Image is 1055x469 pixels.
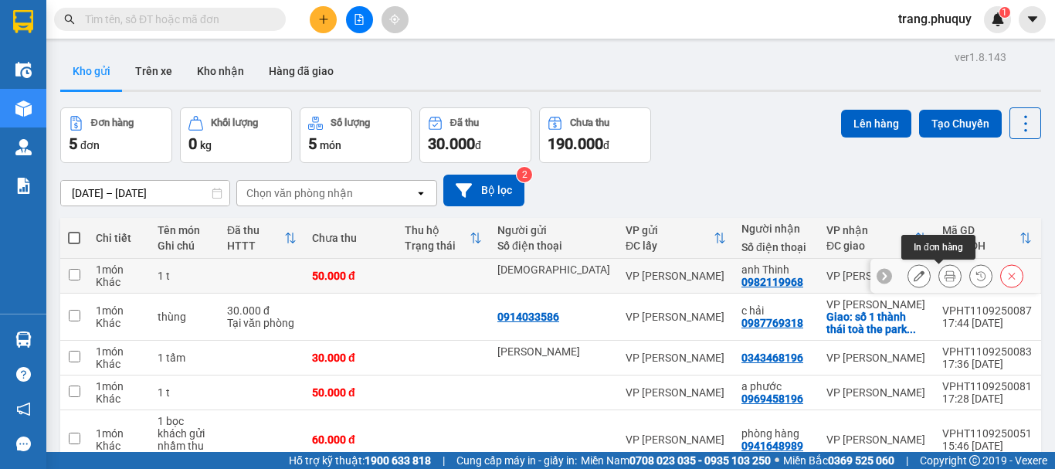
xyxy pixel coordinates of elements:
button: Số lượng5món [300,107,412,163]
div: HTTT [227,240,284,252]
th: Toggle SortBy [397,218,490,259]
button: Đơn hàng5đơn [60,107,172,163]
span: copyright [969,455,980,466]
div: Số lượng [331,117,370,128]
div: ver 1.8.143 [955,49,1006,66]
button: Khối lượng0kg [180,107,292,163]
svg: open [415,187,427,199]
span: Miền Nam [581,452,771,469]
div: Mã GD [942,224,1019,236]
div: VPHT1109250083 [942,345,1032,358]
div: 0343468196 [741,352,803,364]
div: Khối lượng [211,117,258,128]
th: Toggle SortBy [819,218,935,259]
button: Lên hàng [841,110,911,138]
div: anh Thinh [741,263,811,276]
div: Giao: số 1 thành thái toà the park cầu giấy [826,311,927,335]
sup: 2 [517,167,532,182]
div: khách gửi nhầm thu cước 2 chiều [158,427,212,464]
button: Tạo Chuyến [919,110,1002,138]
button: Bộ lọc [443,175,524,206]
span: question-circle [16,367,31,382]
div: 1 món [96,345,142,358]
div: VP [PERSON_NAME] [826,298,927,311]
div: 30.000 đ [312,352,389,364]
div: VP [PERSON_NAME] [626,352,726,364]
div: VP [PERSON_NAME] [626,311,726,323]
span: Miền Bắc [783,452,894,469]
div: Đơn hàng [91,117,134,128]
button: Kho gửi [60,53,123,90]
button: aim [382,6,409,33]
span: 1 [1002,7,1007,18]
span: 190.000 [548,134,603,153]
span: ⚪️ [775,457,779,464]
div: c hải [741,304,811,317]
strong: 0708 023 035 - 0935 103 250 [629,454,771,467]
div: 1 t [158,386,212,399]
span: plus [318,14,329,25]
div: 1 món [96,263,142,276]
div: 1 bọc [158,415,212,427]
button: caret-down [1019,6,1046,33]
div: Ghi chú [158,240,212,252]
div: Chi tiết [96,232,142,244]
div: 0987769318 [741,317,803,329]
strong: 1900 633 818 [365,454,431,467]
div: VPHT1109250087 [942,304,1032,317]
span: search [64,14,75,25]
span: notification [16,402,31,416]
div: 50.000 đ [312,270,389,282]
span: message [16,437,31,451]
img: warehouse-icon [15,100,32,117]
div: Sửa đơn hàng [907,264,931,287]
th: Toggle SortBy [618,218,734,259]
div: VP [PERSON_NAME] [826,433,927,446]
div: 0941648989 [741,440,803,452]
button: Chưa thu190.000đ [539,107,651,163]
div: 1 món [96,380,142,393]
span: 30.000 [428,134,475,153]
span: file-add [354,14,365,25]
div: 60.000 đ [312,433,389,446]
div: 50.000 đ [312,386,389,399]
img: warehouse-icon [15,62,32,78]
div: Khác [96,317,142,329]
span: 5 [69,134,77,153]
div: Tại văn phòng [227,317,297,329]
div: 0982119968 [741,276,803,288]
input: Tìm tên, số ĐT hoặc mã đơn [85,11,267,28]
button: Đã thu30.000đ [419,107,531,163]
button: Hàng đã giao [256,53,346,90]
input: Select a date range. [61,181,229,206]
div: Người gửi [497,224,610,236]
li: 146 [GEOGRAPHIC_DATA], [GEOGRAPHIC_DATA] [86,38,351,57]
div: VPHT1109250051 [942,427,1032,440]
div: VP [PERSON_NAME] [826,270,927,282]
div: Đã thu [450,117,479,128]
div: Số điện thoại [741,241,811,253]
span: | [906,452,908,469]
button: Trên xe [123,53,185,90]
div: VP [PERSON_NAME] [626,270,726,282]
div: VP [PERSON_NAME] [626,386,726,399]
div: VP [PERSON_NAME] [626,433,726,446]
div: 1 tấm [158,352,212,364]
img: warehouse-icon [15,331,32,348]
div: Khác [96,393,142,405]
button: plus [310,6,337,33]
img: solution-icon [15,178,32,194]
div: 30.000 đ [227,304,297,317]
div: VP [PERSON_NAME] [826,386,927,399]
div: Khác [96,358,142,370]
button: Kho nhận [185,53,256,90]
li: Hotline: 19001874 [86,57,351,76]
div: Người nhận [741,223,811,235]
div: In đơn hàng [901,235,975,260]
div: 0969458196 [741,393,803,405]
div: VP gửi [626,224,714,236]
div: Chưa thu [570,117,609,128]
div: 17:44 [DATE] [942,317,1032,329]
div: VPHT1109250081 [942,380,1032,393]
div: Tên món [158,224,212,236]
